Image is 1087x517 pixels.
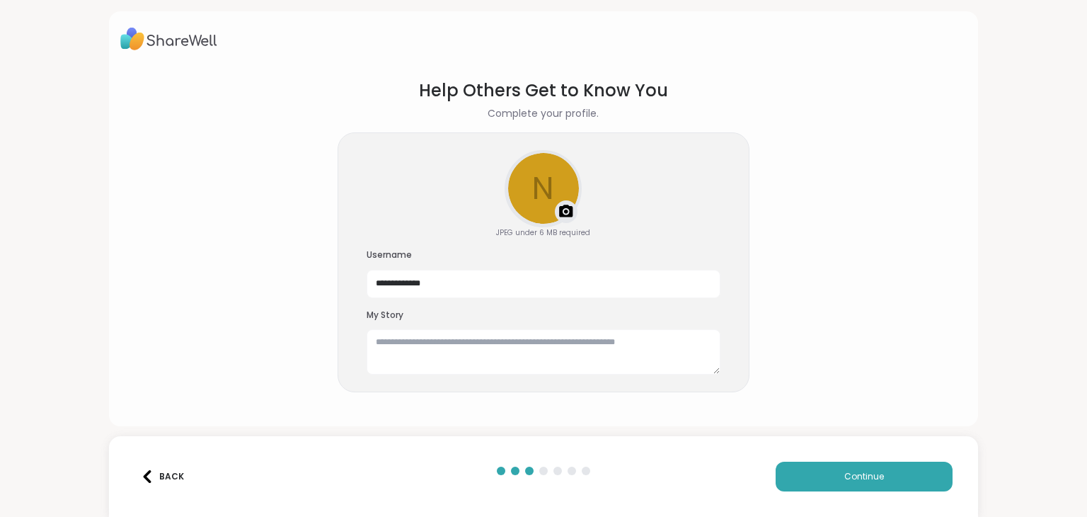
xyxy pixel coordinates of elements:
[120,23,217,55] img: ShareWell Logo
[844,470,884,483] span: Continue
[419,78,668,103] h1: Help Others Get to Know You
[496,227,590,238] div: JPEG under 6 MB required
[488,106,599,121] h2: Complete your profile.
[141,470,184,483] div: Back
[367,249,720,261] h3: Username
[367,309,720,322] h3: My Story
[134,462,191,492] button: Back
[776,462,953,492] button: Continue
